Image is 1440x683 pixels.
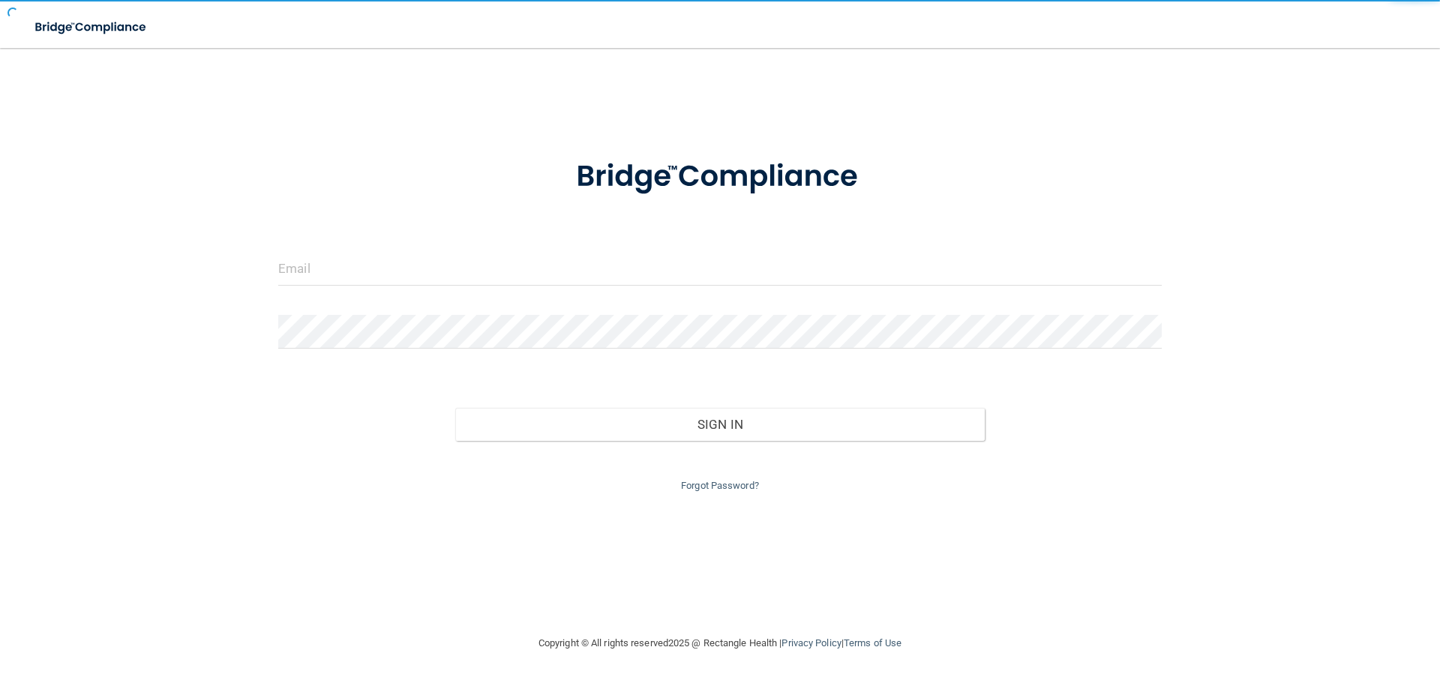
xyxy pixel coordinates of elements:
img: bridge_compliance_login_screen.278c3ca4.svg [22,12,160,43]
a: Terms of Use [844,637,901,649]
div: Copyright © All rights reserved 2025 @ Rectangle Health | | [446,619,994,667]
a: Privacy Policy [781,637,841,649]
input: Email [278,252,1162,286]
img: bridge_compliance_login_screen.278c3ca4.svg [545,138,895,216]
button: Sign In [455,408,985,441]
a: Forgot Password? [681,480,759,491]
